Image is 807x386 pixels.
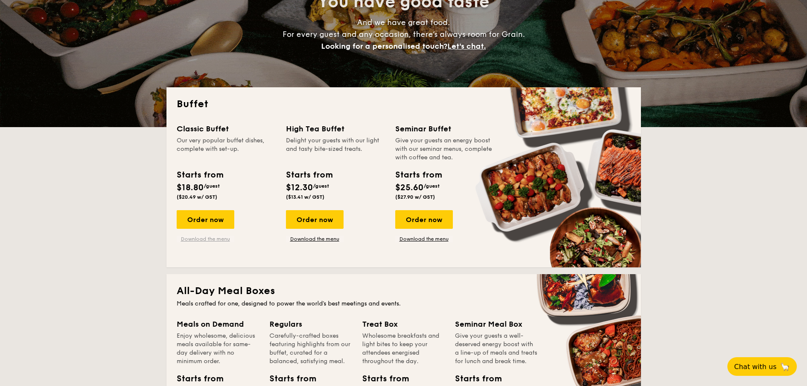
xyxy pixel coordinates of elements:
h2: Buffet [177,97,631,111]
div: Wholesome breakfasts and light bites to keep your attendees energised throughout the day. [362,332,445,366]
div: Treat Box [362,318,445,330]
span: /guest [424,183,440,189]
span: ($13.41 w/ GST) [286,194,324,200]
div: Starts from [362,372,400,385]
div: Carefully-crafted boxes featuring highlights from our buffet, curated for a balanced, satisfying ... [269,332,352,366]
button: Chat with us🦙 [727,357,797,376]
div: Give your guests a well-deserved energy boost with a line-up of meals and treats for lunch and br... [455,332,538,366]
div: Our very popular buffet dishes, complete with set-up. [177,136,276,162]
h2: All-Day Meal Boxes [177,284,631,298]
span: ($27.90 w/ GST) [395,194,435,200]
span: $18.80 [177,183,204,193]
div: Starts from [177,372,215,385]
span: Chat with us [734,363,776,371]
div: Starts from [286,169,332,181]
span: 🦙 [780,362,790,372]
div: Seminar Buffet [395,123,494,135]
div: Order now [177,210,234,229]
div: Classic Buffet [177,123,276,135]
div: Starts from [269,372,308,385]
div: Enjoy wholesome, delicious meals available for same-day delivery with no minimum order. [177,332,259,366]
span: And we have great food. For every guest and any occasion, there’s always room for Grain. [283,18,525,51]
div: Starts from [177,169,223,181]
div: Starts from [455,372,493,385]
div: High Tea Buffet [286,123,385,135]
span: ($20.49 w/ GST) [177,194,217,200]
div: Regulars [269,318,352,330]
a: Download the menu [286,236,344,242]
span: /guest [313,183,329,189]
div: Starts from [395,169,441,181]
div: Meals crafted for one, designed to power the world's best meetings and events. [177,300,631,308]
div: Seminar Meal Box [455,318,538,330]
span: $25.60 [395,183,424,193]
div: Order now [395,210,453,229]
div: Meals on Demand [177,318,259,330]
span: Let's chat. [447,42,486,51]
span: /guest [204,183,220,189]
span: Looking for a personalised touch? [321,42,447,51]
div: Order now [286,210,344,229]
div: Delight your guests with our light and tasty bite-sized treats. [286,136,385,162]
a: Download the menu [177,236,234,242]
a: Download the menu [395,236,453,242]
span: $12.30 [286,183,313,193]
div: Give your guests an energy boost with our seminar menus, complete with coffee and tea. [395,136,494,162]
